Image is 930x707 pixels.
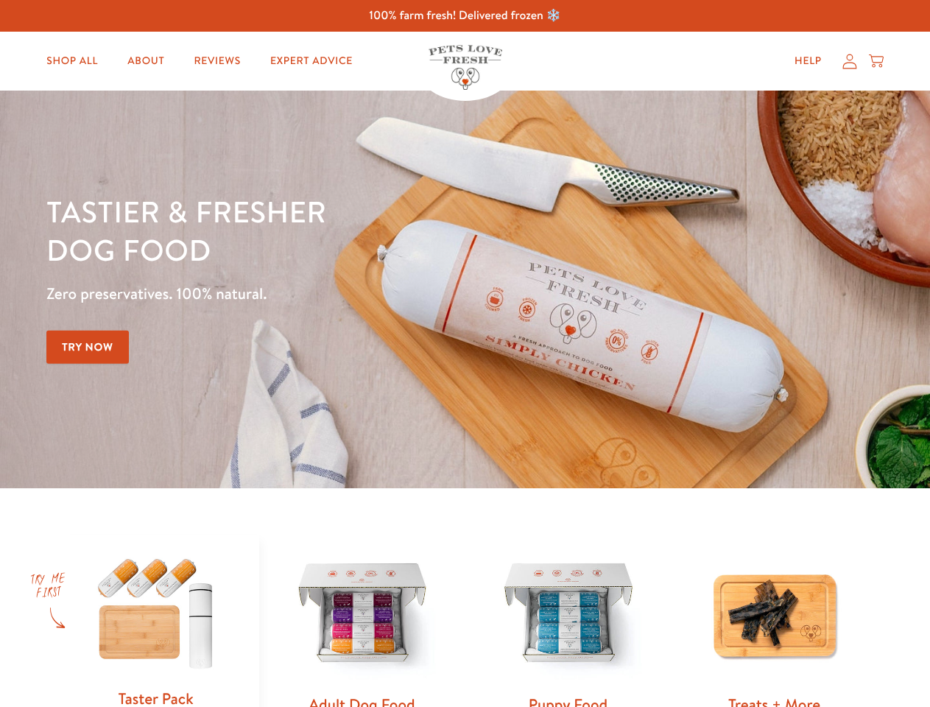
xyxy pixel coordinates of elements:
a: Try Now [46,331,129,364]
a: Help [783,46,834,76]
a: Reviews [182,46,252,76]
a: Expert Advice [258,46,364,76]
a: Shop All [35,46,110,76]
p: Zero preservatives. 100% natural. [46,281,605,307]
a: About [116,46,176,76]
img: Pets Love Fresh [429,45,502,90]
h1: Tastier & fresher dog food [46,192,605,269]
